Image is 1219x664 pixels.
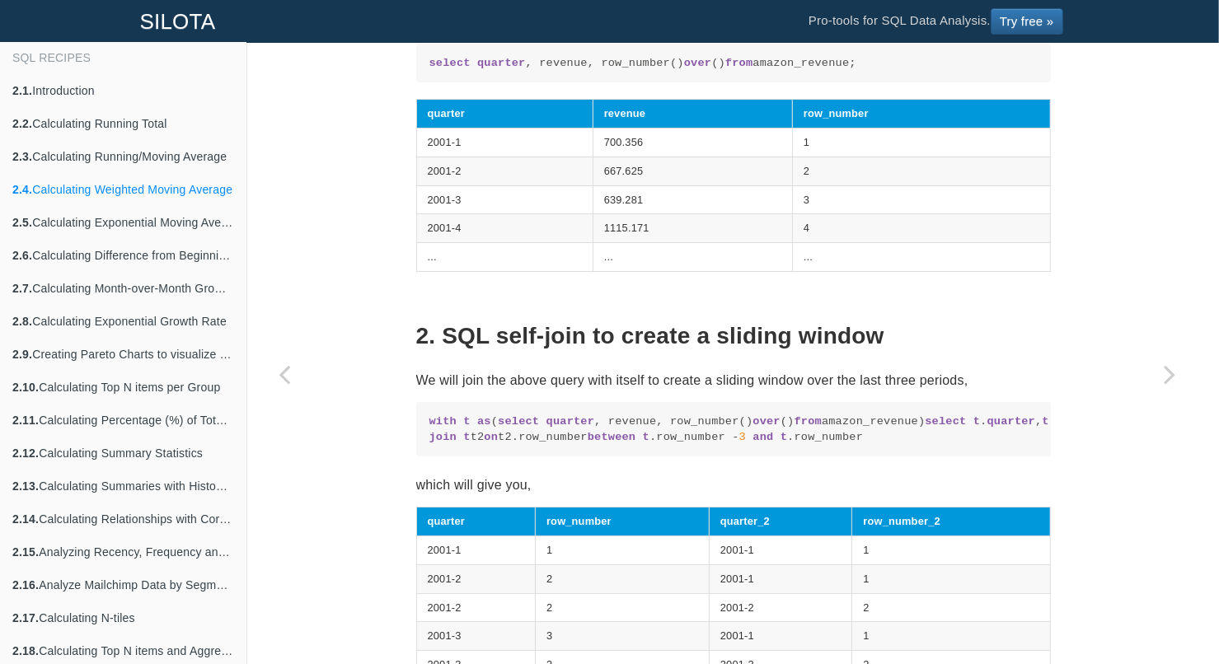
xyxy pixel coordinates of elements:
[12,479,39,493] b: 2.13.
[429,415,457,428] span: with
[852,507,1050,536] th: row_number_2
[12,216,32,229] b: 2.5.
[12,381,39,394] b: 2.10.
[546,415,595,428] span: quarter
[535,507,709,536] th: row_number
[593,243,792,272] td: ...
[12,512,39,526] b: 2.14.
[12,611,39,624] b: 2.17.
[1042,415,1048,428] span: t
[429,57,471,69] span: select
[416,129,593,157] td: 2001-1
[792,243,1050,272] td: ...
[684,57,711,69] span: over
[792,129,1050,157] td: 1
[429,414,1038,446] code: ( , revenue, row_number() () amazon_revenue) . , .row_number row_number, t2. quarter_2, t2.row_nu...
[792,1,1080,42] li: Pro-tools for SQL Data Analysis.
[593,214,792,243] td: 1115.171
[593,157,792,185] td: 667.625
[477,415,491,428] span: as
[12,315,32,328] b: 2.8.
[429,431,457,443] span: join
[416,369,1051,391] p: We will join the above query with itself to create a sliding window over the last three periods,
[852,564,1050,593] td: 1
[752,431,773,443] span: and
[792,100,1050,129] th: row_number
[709,507,852,536] th: quarter_2
[725,57,752,69] span: from
[925,415,966,428] span: select
[484,431,498,443] span: on
[416,243,593,272] td: ...
[12,183,32,196] b: 2.4.
[792,214,1050,243] td: 4
[12,249,32,262] b: 2.6.
[12,84,32,97] b: 2.1.
[643,431,649,443] span: t
[973,415,980,428] span: t
[795,415,822,428] span: from
[1137,582,1199,644] iframe: Drift Widget Chat Controller
[128,1,228,42] a: SILOTA
[987,415,1036,428] span: quarter
[792,185,1050,214] td: 3
[852,593,1050,622] td: 2
[12,545,39,559] b: 2.15.
[12,414,39,427] b: 2.11.
[416,214,593,243] td: 2001-4
[12,644,39,657] b: 2.18.
[463,415,470,428] span: t
[709,564,852,593] td: 2001-1
[781,431,787,443] span: t
[247,84,321,664] a: Previous page: Calculating Running/Moving Average
[991,8,1063,35] a: Try free »
[752,415,780,428] span: over
[12,117,32,130] b: 2.2.
[416,185,593,214] td: 2001-3
[416,100,593,129] th: quarter
[593,100,792,129] th: revenue
[12,578,39,592] b: 2.16.
[852,622,1050,651] td: 1
[416,622,535,651] td: 2001-3
[12,348,32,361] b: 2.9.
[463,431,470,443] span: t
[709,622,852,651] td: 2001-1
[535,593,709,622] td: 2
[498,415,539,428] span: select
[593,185,792,214] td: 639.281
[593,129,792,157] td: 700.356
[12,447,39,460] b: 2.12.
[416,593,535,622] td: 2001-2
[709,593,852,622] td: 2001-2
[416,564,535,593] td: 2001-2
[535,536,709,565] td: 1
[416,536,535,565] td: 2001-1
[588,431,636,443] span: between
[416,157,593,185] td: 2001-2
[792,157,1050,185] td: 2
[477,57,526,69] span: quarter
[852,536,1050,565] td: 1
[416,507,535,536] th: quarter
[709,536,852,565] td: 2001-1
[12,282,32,295] b: 2.7.
[12,150,32,163] b: 2.3.
[535,622,709,651] td: 3
[416,324,1051,349] h2: 2. SQL self-join to create a sliding window
[739,431,746,443] span: 3
[535,564,709,593] td: 2
[1132,84,1207,664] a: Next page: Calculating Exponential Moving Average with Recursive CTEs
[429,55,1038,71] code: , revenue, row_number() () amazon_revenue;
[416,474,1051,496] p: which will give you,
